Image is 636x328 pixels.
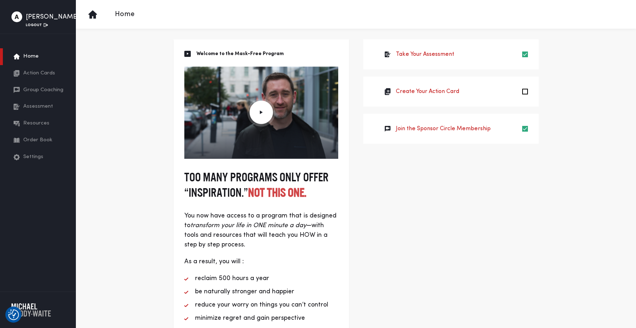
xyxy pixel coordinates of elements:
[190,222,306,229] em: transform your life in ONE minute a day
[248,186,306,199] strong: Not this one.
[196,50,284,58] p: Welcome to the Mask-Free Program
[184,211,338,250] p: You now have access to a program that is designed to —with tools and resources that will teach yo...
[14,65,65,82] a: Action Cards
[26,23,48,27] a: Logout
[184,170,338,200] h3: Too many programs only offer “inspiration.”
[8,309,19,320] img: Revisit consent button
[396,87,459,96] a: Create Your Action Card
[26,12,79,22] div: [PERSON_NAME]
[23,136,52,145] span: Order Book
[14,98,65,115] a: Assessment
[14,82,65,99] a: Group Coaching
[108,9,135,20] p: Home
[23,153,43,161] span: Settings
[184,300,338,310] li: reduce your worry on things you can’t control
[14,132,65,149] a: Order Book
[184,274,338,283] li: reclaim 500 hours a year
[184,287,338,297] li: be naturally stronger and happier
[396,124,491,133] a: Join the Sponsor Circle Membership
[14,115,65,132] a: Resources
[184,257,338,266] p: As a result, you will :
[184,313,338,323] li: minimize regret and gain perspective
[14,149,65,166] a: Settings
[8,309,19,320] button: Consent Preferences
[23,53,39,61] span: Home
[23,103,53,111] span: Assessment
[396,50,454,59] a: Take Your Assessment
[11,11,22,22] img: test-image-a.jpg
[23,119,49,128] span: Resources
[23,69,55,78] span: Action Cards
[14,48,65,65] a: Home
[23,86,63,94] span: Group Coaching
